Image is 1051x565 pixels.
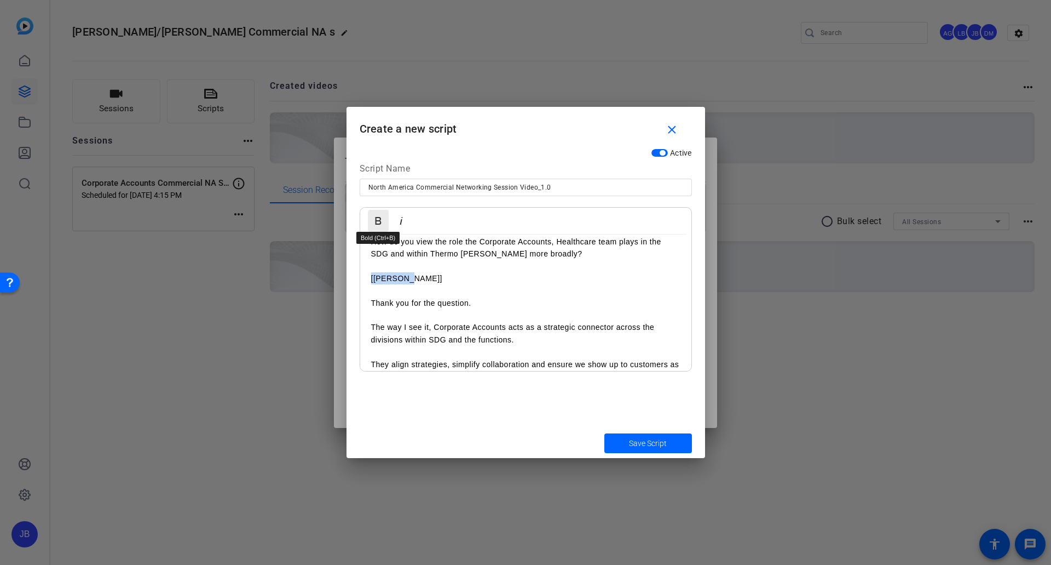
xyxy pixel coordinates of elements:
[347,107,705,142] h1: Create a new script
[670,149,692,157] span: Active
[629,438,667,449] span: Save Script
[371,236,680,260] p: How do you view the role the Corporate Accounts, Healthcare team plays in the SDG and within Ther...
[371,358,680,383] p: They align strategies, simplify collaboration and ensure we show up to customers as one coordinat...
[371,272,680,284] p: [[PERSON_NAME]]
[368,181,683,194] input: Enter Script Name
[371,321,680,346] p: The way I see it, Corporate Accounts acts as a strategic connector across the divisions within SD...
[360,162,692,179] div: Script Name
[604,433,692,453] button: Save Script
[665,123,679,137] mat-icon: close
[371,297,680,309] p: Thank you for the question.
[356,232,400,244] div: Bold (Ctrl+B)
